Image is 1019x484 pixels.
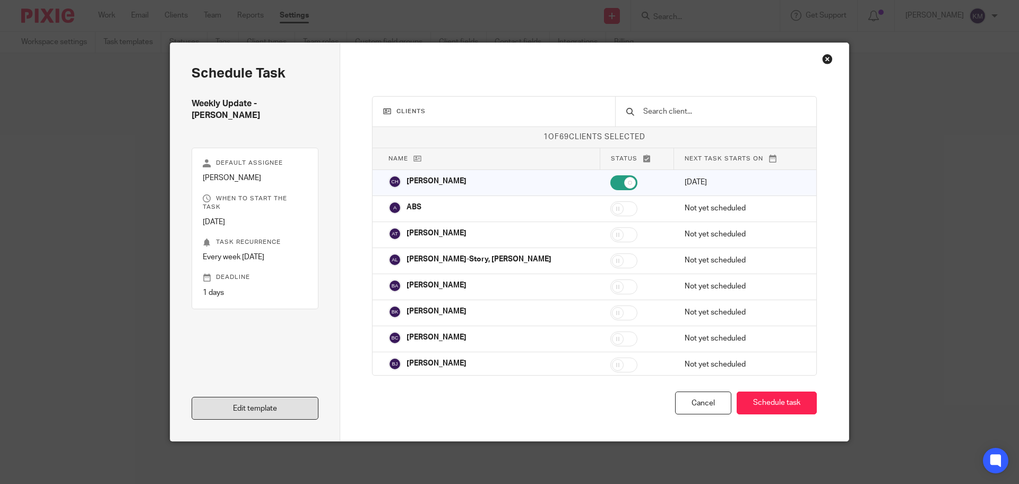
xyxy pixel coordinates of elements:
img: svg%3E [388,358,401,370]
p: Not yet scheduled [685,255,800,266]
p: [PERSON_NAME] [407,228,467,239]
p: [PERSON_NAME] [407,306,467,317]
p: [PERSON_NAME] [407,332,467,343]
p: [DATE] [685,177,800,188]
h4: Weekly Update - [PERSON_NAME] [192,98,318,121]
input: Search client... [642,106,806,117]
p: Next task starts on [685,154,800,163]
img: svg%3E [388,305,401,318]
button: Schedule task [737,392,817,414]
span: 1 [543,133,548,141]
p: Not yet scheduled [685,333,800,344]
p: When to start the task [203,194,307,211]
span: 69 [559,133,569,141]
p: Not yet scheduled [685,307,800,318]
img: svg%3E [388,201,401,214]
a: Edit template [192,397,318,420]
p: Deadline [203,273,307,282]
p: Task recurrence [203,238,307,247]
p: [PERSON_NAME] [407,358,467,369]
img: svg%3E [388,253,401,266]
p: of clients selected [373,132,817,142]
img: svg%3E [388,279,401,292]
p: Not yet scheduled [685,229,800,240]
p: Name [388,154,589,163]
p: Status [611,154,663,163]
p: [PERSON_NAME] [407,176,467,186]
p: [PERSON_NAME]-Story, [PERSON_NAME] [407,254,551,265]
p: [PERSON_NAME] [407,280,467,291]
h2: Schedule task [192,64,318,82]
p: [DATE] [203,217,307,227]
img: svg%3E [388,227,401,240]
p: [PERSON_NAME] [203,173,307,183]
div: Cancel [675,392,731,414]
h3: Clients [383,107,605,116]
p: Not yet scheduled [685,203,800,214]
p: ABS [407,202,421,213]
div: Close this dialog window [822,54,833,64]
p: Default assignee [203,159,307,167]
p: 1 days [203,287,307,298]
img: svg%3E [388,175,401,188]
img: svg%3E [388,332,401,344]
p: Not yet scheduled [685,281,800,292]
p: Every week [DATE] [203,252,307,262]
p: Not yet scheduled [685,359,800,370]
